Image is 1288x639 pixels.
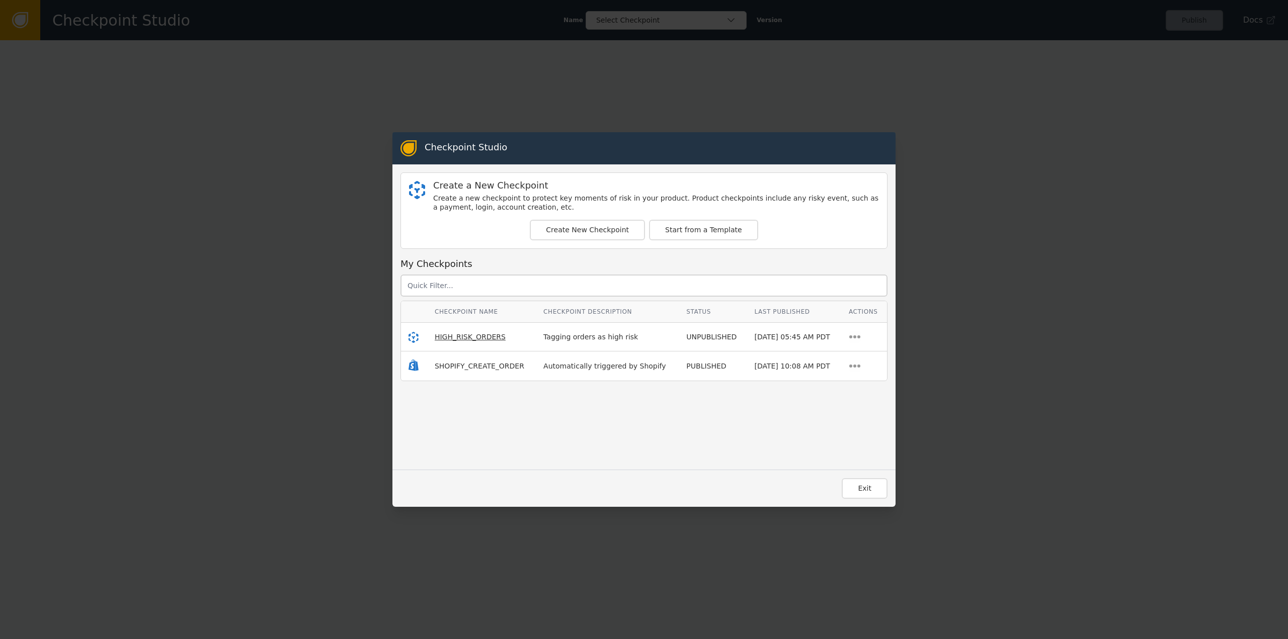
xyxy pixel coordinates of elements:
span: Tagging orders as high risk [543,333,638,341]
button: Start from a Template [649,220,758,240]
span: SHOPIFY_CREATE_ORDER [435,362,524,370]
th: Last Published [747,301,841,323]
div: PUBLISHED [686,361,739,372]
button: Exit [842,478,888,499]
div: Create a new checkpoint to protect key moments of risk in your product. Product checkpoints inclu... [433,194,879,212]
th: Status [679,301,747,323]
div: [DATE] 10:08 AM PDT [754,361,834,372]
button: Create New Checkpoint [530,220,645,240]
div: Checkpoint Studio [425,140,507,156]
span: Automatically triggered by Shopify [543,362,666,370]
input: Quick Filter... [400,275,888,297]
div: My Checkpoints [400,257,888,270]
th: Checkpoint Name [427,301,536,323]
span: HIGH_RISK_ORDERS [435,333,506,341]
div: [DATE] 05:45 AM PDT [754,332,834,342]
th: Checkpoint Description [536,301,679,323]
div: UNPUBLISHED [686,332,739,342]
div: Create a New Checkpoint [433,181,879,190]
th: Actions [841,301,887,323]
